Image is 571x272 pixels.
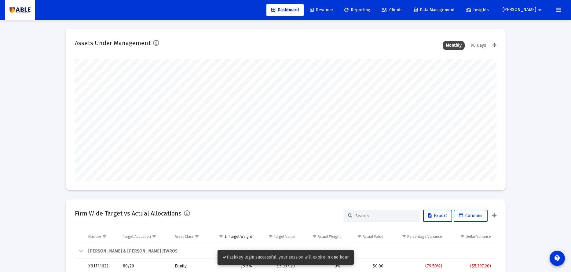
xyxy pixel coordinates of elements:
span: Show filter options for column 'Actual Weight' [312,234,317,239]
mat-icon: arrow_drop_down [536,4,544,16]
td: Column Target Weight [211,229,256,244]
div: [PERSON_NAME] & [PERSON_NAME] JTWROS [88,248,491,254]
span: Show filter options for column 'Asset Class' [195,234,199,239]
mat-icon: contact_support [554,255,561,262]
input: Search [355,213,415,219]
div: ($5,397.20) [451,263,491,269]
button: Export [423,210,452,222]
a: Revenue [305,4,338,16]
span: Hashkey login successful, your session will expire in one hour [222,255,349,260]
a: Data Management [409,4,459,16]
div: Target Allocation [123,234,151,239]
td: Collapse [75,244,84,259]
div: Actual Weight [318,234,341,239]
a: Clients [377,4,408,16]
td: Column Actual Weight [299,229,345,244]
div: Dollar Variance [466,234,491,239]
a: Reporting [339,4,375,16]
span: Show filter options for column 'Target Value' [268,234,273,239]
a: Insights [461,4,494,16]
span: Show filter options for column 'Percentage Variance' [402,234,406,239]
div: 90 Days [468,41,489,50]
span: Dashboard [271,7,299,13]
span: Show filter options for column 'Target Weight' [219,234,223,239]
td: Column Target Value [256,229,299,244]
a: Dashboard [266,4,304,16]
img: Dashboard [9,4,31,16]
span: Export [428,213,447,218]
button: Columns [454,210,488,222]
div: Target Weight [229,234,252,239]
td: Column Actual Value [345,229,388,244]
div: (79.50%) [392,263,442,269]
td: Column Target Allocation [119,229,170,244]
td: Column Percentage Variance [388,229,446,244]
div: Percentage Variance [407,234,442,239]
div: Actual Value [363,234,383,239]
span: Columns [459,213,482,218]
div: Number [88,234,101,239]
div: Monthly [443,41,465,50]
span: Revenue [310,7,333,13]
span: Show filter options for column 'Number' [102,234,107,239]
span: Insights [466,7,489,13]
div: Target Value [274,234,295,239]
span: Show filter options for column 'Actual Value' [357,234,362,239]
span: [PERSON_NAME] [503,7,536,13]
h2: Assets Under Management [75,38,151,48]
h2: Firm Wide Target vs Actual Allocations [75,209,181,218]
td: Column Asset Class [170,229,211,244]
span: Clients [382,7,403,13]
span: Reporting [344,7,370,13]
span: Data Management [414,7,455,13]
td: Column Number [84,229,119,244]
td: Column Dollar Variance [446,229,496,244]
div: Asset Class [175,234,194,239]
span: Show filter options for column 'Dollar Variance' [460,234,465,239]
span: Show filter options for column 'Target Allocation' [152,234,156,239]
button: [PERSON_NAME] [495,4,551,16]
div: $0.00 [349,263,384,269]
